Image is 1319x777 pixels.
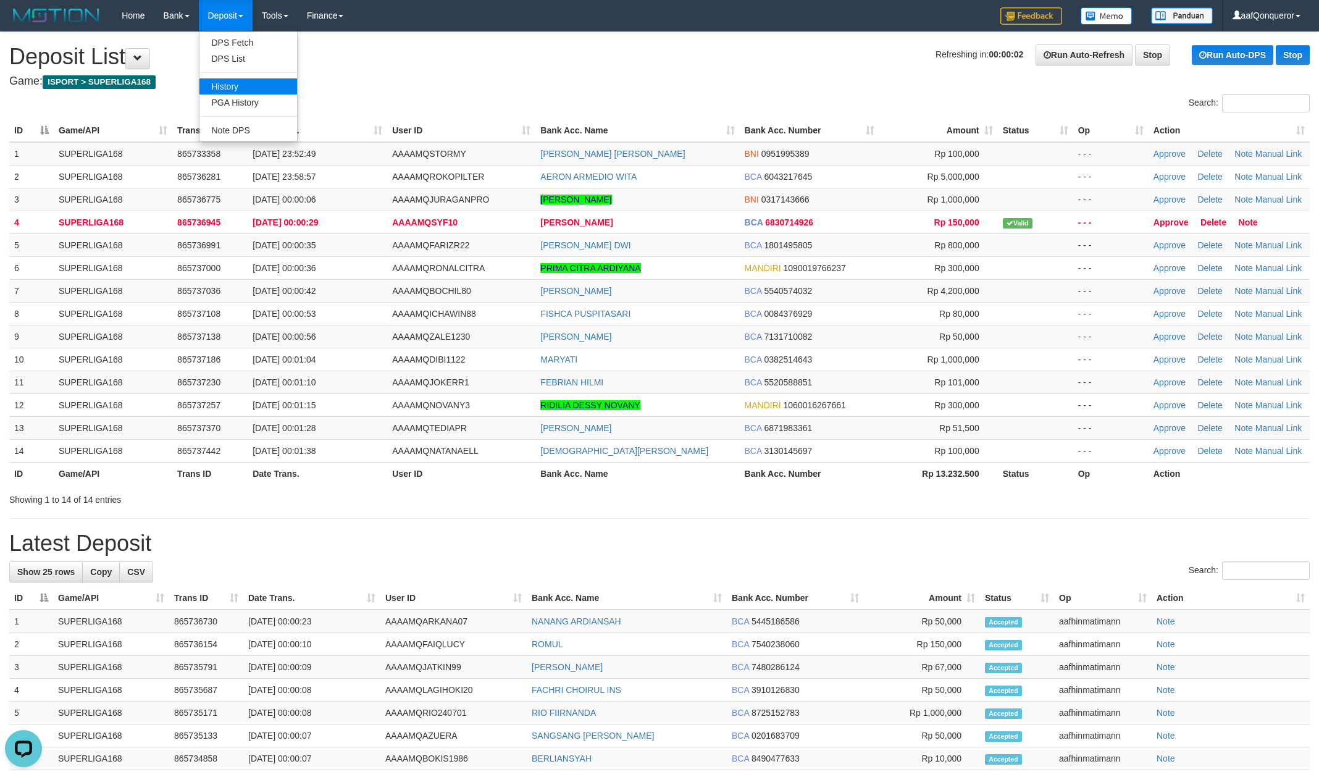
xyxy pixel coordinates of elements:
[540,149,685,159] a: [PERSON_NAME] [PERSON_NAME]
[540,240,630,250] a: [PERSON_NAME] DWI
[745,377,762,387] span: BCA
[761,195,810,204] span: Copy 0317143666 to clipboard
[253,377,316,387] span: [DATE] 00:01:10
[540,195,611,204] a: [PERSON_NAME]
[745,332,762,342] span: BCA
[177,446,220,456] span: 865737442
[1234,286,1253,296] a: Note
[1154,240,1186,250] a: Approve
[732,639,749,649] span: BCA
[540,377,603,387] a: FEBRIAN HILMI
[1054,610,1152,633] td: aafhinmatimann
[54,279,172,302] td: SUPERLIGA168
[54,188,172,211] td: SUPERLIGA168
[169,656,243,679] td: 865735791
[82,561,120,582] a: Copy
[199,51,297,67] a: DPS List
[9,325,54,348] td: 9
[752,639,800,649] span: Copy 7540238060 to clipboard
[9,393,54,416] td: 12
[934,263,979,273] span: Rp 300,000
[392,195,489,204] span: AAAAMQJURAGANPRO
[1234,377,1253,387] a: Note
[1157,731,1175,741] a: Note
[1197,423,1222,433] a: Delete
[9,656,53,679] td: 3
[1073,188,1149,211] td: - - -
[177,377,220,387] span: 865737230
[1073,348,1149,371] td: - - -
[199,122,297,138] a: Note DPS
[54,462,172,485] th: Game/API
[1255,423,1302,433] a: Manual Link
[9,119,54,142] th: ID: activate to sort column descending
[1154,172,1186,182] a: Approve
[53,610,169,633] td: SUPERLIGA168
[177,355,220,364] span: 865737186
[532,754,592,763] a: BERLIANSYAH
[9,188,54,211] td: 3
[1003,218,1032,229] span: Valid transaction
[1197,263,1222,273] a: Delete
[745,263,781,273] span: MANDIRI
[392,149,466,159] span: AAAAMQSTORMY
[1154,446,1186,456] a: Approve
[177,400,220,410] span: 865737257
[1197,172,1222,182] a: Delete
[253,309,316,319] span: [DATE] 00:00:53
[927,195,979,204] span: Rp 1,000,000
[540,400,640,410] a: RIDILIA DESSY NOVANY
[1255,400,1302,410] a: Manual Link
[43,75,156,89] span: ISPORT > SUPERLIGA168
[1255,286,1302,296] a: Manual Link
[1255,263,1302,273] a: Manual Link
[1152,587,1310,610] th: Action: activate to sort column ascending
[392,309,476,319] span: AAAAMQICHAWIN88
[1154,332,1186,342] a: Approve
[934,446,979,456] span: Rp 100,000
[253,149,316,159] span: [DATE] 23:52:49
[1255,172,1302,182] a: Manual Link
[745,240,762,250] span: BCA
[1154,400,1186,410] a: Approve
[1073,279,1149,302] td: - - -
[1234,149,1253,159] a: Note
[1135,44,1170,65] a: Stop
[1154,423,1186,433] a: Approve
[535,462,739,485] th: Bank Acc. Name
[1234,355,1253,364] a: Note
[9,439,54,462] td: 14
[1154,355,1186,364] a: Approve
[980,587,1054,610] th: Status: activate to sort column ascending
[927,172,979,182] span: Rp 5,000,000
[177,332,220,342] span: 865737138
[1255,332,1302,342] a: Manual Link
[1073,233,1149,256] td: - - -
[9,142,54,166] td: 1
[1255,149,1302,159] a: Manual Link
[54,233,172,256] td: SUPERLIGA168
[764,240,812,250] span: Copy 1801495805 to clipboard
[177,172,220,182] span: 865736281
[54,325,172,348] td: SUPERLIGA168
[1197,400,1222,410] a: Delete
[9,302,54,325] td: 8
[939,332,979,342] span: Rp 50,000
[864,587,980,610] th: Amount: activate to sort column ascending
[1157,708,1175,718] a: Note
[1234,446,1253,456] a: Note
[392,332,470,342] span: AAAAMQZALE1230
[9,531,1310,556] h1: Latest Deposit
[1234,263,1253,273] a: Note
[54,439,172,462] td: SUPERLIGA168
[1073,371,1149,393] td: - - -
[199,78,297,94] a: History
[380,656,527,679] td: AAAAMQJATKIN99
[1081,7,1133,25] img: Button%20Memo.svg
[243,587,380,610] th: Date Trans.: activate to sort column ascending
[1073,256,1149,279] td: - - -
[253,263,316,273] span: [DATE] 00:00:36
[934,240,979,250] span: Rp 800,000
[927,286,979,296] span: Rp 4,200,000
[927,355,979,364] span: Rp 1,000,000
